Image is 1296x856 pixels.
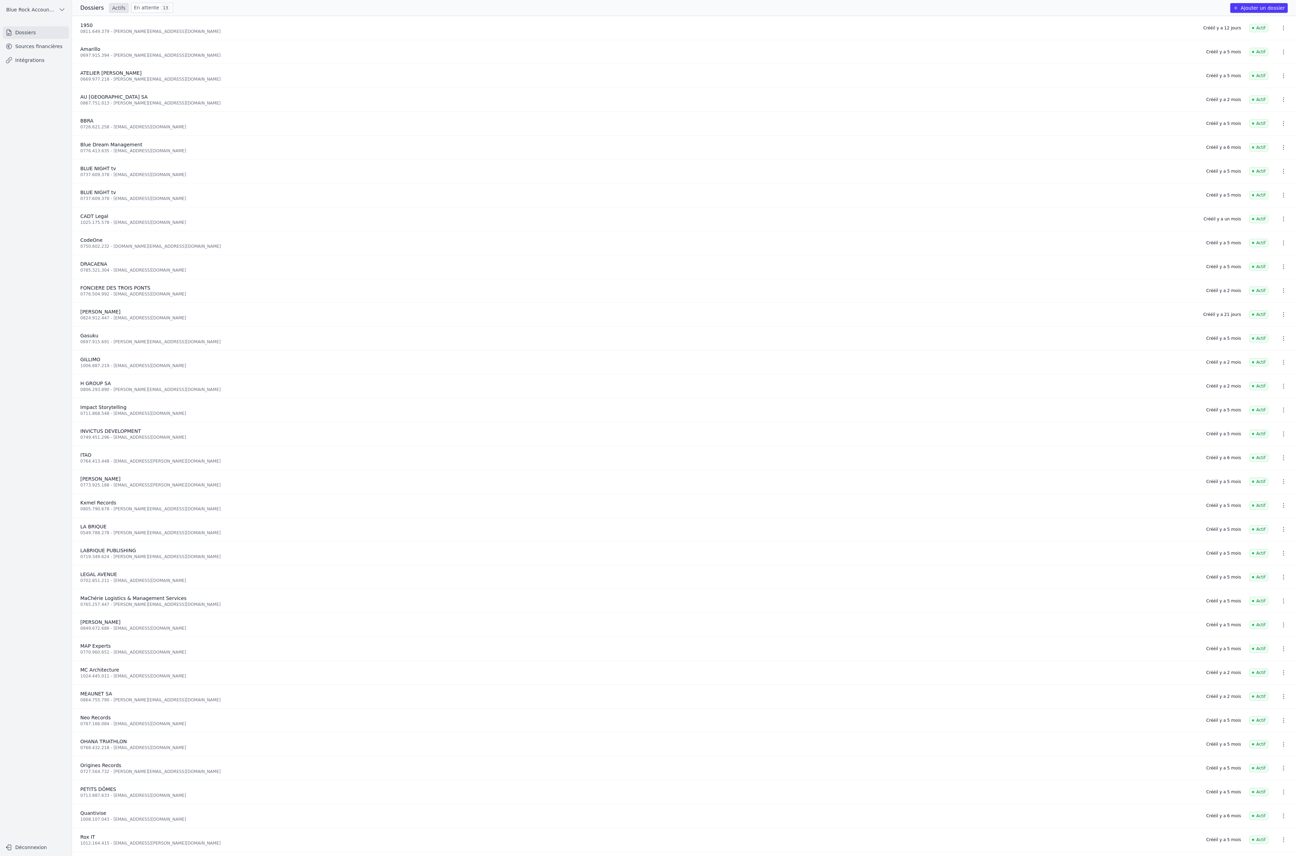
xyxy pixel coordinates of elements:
span: Gasuku [80,333,98,338]
span: Actif [1249,119,1268,128]
div: Créé il y a 21 jours [1203,312,1241,317]
div: 0805.790.678 - [PERSON_NAME][EMAIL_ADDRESS][DOMAIN_NAME] [80,506,1198,512]
span: LEGAL AVENUE [80,572,117,577]
div: Créé il y a 5 mois [1206,837,1241,843]
span: Actif [1249,668,1268,677]
span: Actif [1249,286,1268,295]
span: Neo Records [80,715,111,720]
span: Actif [1249,525,1268,534]
div: Créé il y a 5 mois [1206,527,1241,532]
div: Créé il y a 5 mois [1206,49,1241,55]
span: Actif [1249,382,1268,390]
div: Créé il y a 5 mois [1206,646,1241,652]
span: Actif [1249,788,1268,796]
span: Actif [1249,501,1268,510]
div: 0549.788.278 - [PERSON_NAME][EMAIL_ADDRESS][DOMAIN_NAME] [80,530,1198,536]
span: BLUE NIGHT tv [80,190,116,195]
span: Actif [1249,692,1268,701]
div: 0787.166.084 - [EMAIL_ADDRESS][DOMAIN_NAME] [80,721,1198,727]
span: Actif [1249,48,1268,56]
div: Créé il y a 5 mois [1206,121,1241,126]
button: Blue Rock Accounting [3,4,69,15]
span: Actif [1249,597,1268,605]
span: Actif [1249,573,1268,581]
div: 0713.887.633 - [EMAIL_ADDRESS][DOMAIN_NAME] [80,793,1198,798]
span: Impact Storytelling [80,404,126,410]
div: 0776.504.992 - [EMAIL_ADDRESS][DOMAIN_NAME] [80,291,1198,297]
span: 13 [161,4,170,11]
div: 0768.432.218 - [EMAIL_ADDRESS][DOMAIN_NAME] [80,745,1198,750]
div: 1008.107.043 - [EMAIL_ADDRESS][DOMAIN_NAME] [80,817,1198,822]
span: Actif [1249,239,1268,247]
a: Sources financières [3,40,69,53]
span: Actif [1249,477,1268,486]
span: BBRA [80,118,93,124]
span: Actif [1249,740,1268,748]
span: Actif [1249,24,1268,32]
span: Actif [1249,430,1268,438]
div: 1024.445.011 - [EMAIL_ADDRESS][DOMAIN_NAME] [80,673,1198,679]
div: 0737.609.378 - [EMAIL_ADDRESS][DOMAIN_NAME] [80,172,1198,177]
span: Quantivise [80,810,106,816]
div: 1012.164.415 - [EMAIL_ADDRESS][PERSON_NAME][DOMAIN_NAME] [80,840,1198,846]
span: GILLIMO [80,357,100,362]
span: Actif [1249,215,1268,223]
div: Créé il y a 2 mois [1206,288,1241,293]
button: Ajouter un dossier [1230,3,1288,13]
span: CodeOne [80,237,102,243]
a: En attente 13 [131,3,173,13]
span: INVICTUS DEVELOPMENT [80,428,141,434]
span: [PERSON_NAME] [80,476,120,482]
span: [PERSON_NAME] [80,309,120,315]
div: Créé il y a 2 mois [1206,670,1241,675]
span: Actif [1249,72,1268,80]
span: CADT Legal [80,213,108,219]
div: Créé il y a 5 mois [1206,431,1241,437]
div: Créé il y a 5 mois [1206,622,1241,628]
span: Kxmel Records [80,500,116,506]
div: Créé il y a 5 mois [1206,574,1241,580]
span: MC Architecture [80,667,119,673]
div: Créé il y a 5 mois [1206,550,1241,556]
span: Origines Records [80,763,121,768]
span: Actif [1249,621,1268,629]
div: 0765.257.447 - [PERSON_NAME][EMAIL_ADDRESS][DOMAIN_NAME] [80,602,1198,607]
div: Créé il y a 5 mois [1206,741,1241,747]
div: Créé il y a 6 mois [1206,813,1241,819]
div: Créé il y a 5 mois [1206,336,1241,341]
span: Actif [1249,716,1268,725]
span: Actif [1249,454,1268,462]
div: Créé il y a 5 mois [1206,765,1241,771]
div: 0776.413.635 - [EMAIL_ADDRESS][DOMAIN_NAME] [80,148,1198,154]
div: Créé il y a 2 mois [1206,383,1241,389]
div: 1025.175.578 - [EMAIL_ADDRESS][DOMAIN_NAME] [80,220,1195,225]
div: 0719.349.624 - [PERSON_NAME][EMAIL_ADDRESS][DOMAIN_NAME] [80,554,1198,559]
span: Actif [1249,406,1268,414]
div: Créé il y a 5 mois [1206,240,1241,246]
div: Créé il y a 5 mois [1206,598,1241,604]
span: Actif [1249,358,1268,366]
div: 0773.925.188 - [EMAIL_ADDRESS][PERSON_NAME][DOMAIN_NAME] [80,482,1198,488]
span: Actif [1249,95,1268,104]
span: Actif [1249,812,1268,820]
div: Créé il y a 2 mois [1206,694,1241,699]
span: AU [GEOGRAPHIC_DATA] SA [80,94,148,100]
div: Créé il y a 5 mois [1206,73,1241,79]
div: 0867.751.013 - [PERSON_NAME][EMAIL_ADDRESS][DOMAIN_NAME] [80,100,1198,106]
div: Créé il y a 5 mois [1206,264,1241,270]
span: Actif [1249,167,1268,175]
span: 1950 [80,22,93,28]
div: Créé il y a 5 mois [1206,503,1241,508]
span: [PERSON_NAME] [80,619,120,625]
div: 0697.915.394 - [PERSON_NAME][EMAIL_ADDRESS][DOMAIN_NAME] [80,53,1198,58]
div: 0785.321.304 - [EMAIL_ADDRESS][DOMAIN_NAME] [80,267,1198,273]
div: 0770.960.651 - [EMAIL_ADDRESS][DOMAIN_NAME] [80,649,1198,655]
span: Rox IT [80,834,95,840]
div: 0737.609.378 - [EMAIL_ADDRESS][DOMAIN_NAME] [80,196,1198,201]
div: 0806.293.890 - [PERSON_NAME][EMAIL_ADDRESS][DOMAIN_NAME] [80,387,1198,392]
span: BLUE NIGHT tv [80,166,116,171]
span: Actif [1249,764,1268,772]
div: 1006.887.219 - [EMAIL_ADDRESS][DOMAIN_NAME] [80,363,1198,368]
span: OHANA TRIATHLON [80,739,127,744]
h3: Dossiers [80,4,104,12]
